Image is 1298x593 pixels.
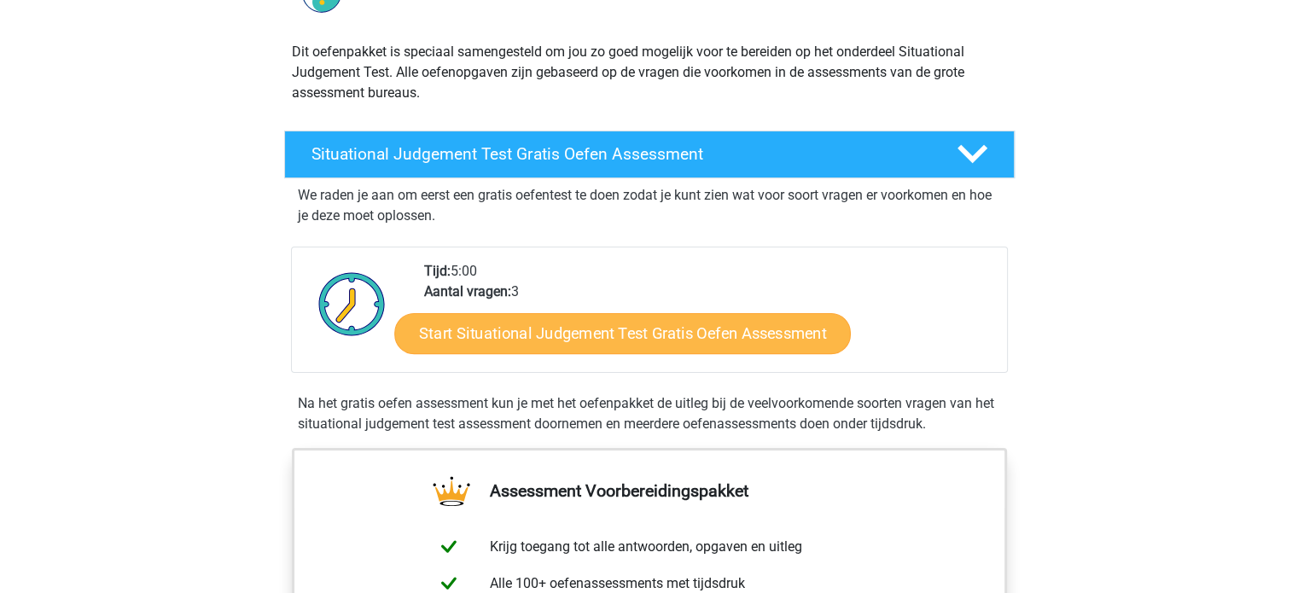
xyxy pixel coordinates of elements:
[424,263,451,279] b: Tijd:
[311,144,929,164] h4: Situational Judgement Test Gratis Oefen Assessment
[277,131,1022,178] a: Situational Judgement Test Gratis Oefen Assessment
[292,42,1007,103] p: Dit oefenpakket is speciaal samengesteld om jou zo goed mogelijk voor te bereiden op het onderdee...
[298,185,1001,226] p: We raden je aan om eerst een gratis oefentest te doen zodat je kunt zien wat voor soort vragen er...
[394,313,851,354] a: Start Situational Judgement Test Gratis Oefen Assessment
[411,261,1006,372] div: 5:00 3
[424,283,511,299] b: Aantal vragen:
[291,393,1008,434] div: Na het gratis oefen assessment kun je met het oefenpakket de uitleg bij de veelvoorkomende soorte...
[309,261,395,346] img: Klok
